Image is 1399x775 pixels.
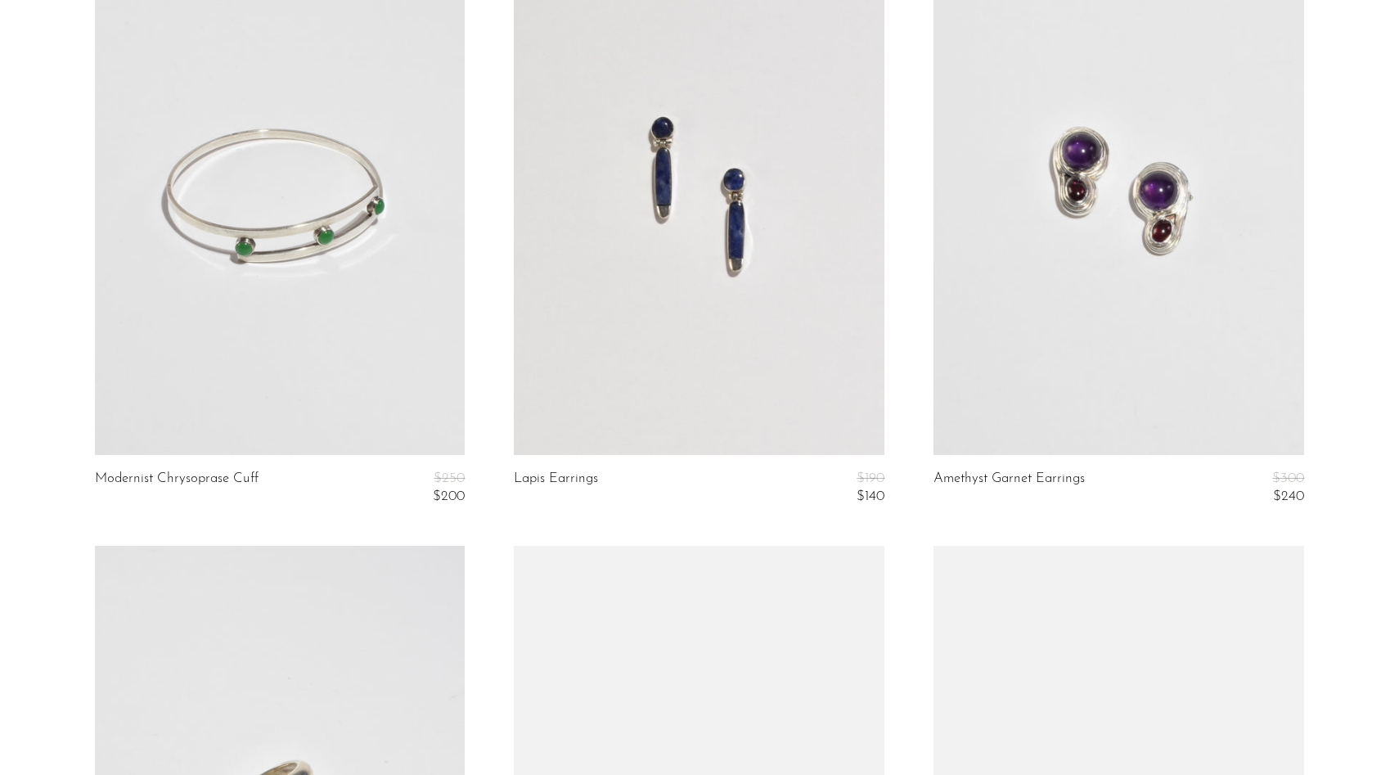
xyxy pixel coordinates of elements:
span: $140 [857,489,884,503]
a: Lapis Earrings [514,471,598,505]
span: $300 [1272,471,1304,485]
span: $240 [1273,489,1304,503]
a: Amethyst Garnet Earrings [933,471,1085,505]
a: Modernist Chrysoprase Cuff [95,471,259,505]
span: $250 [434,471,465,485]
span: $190 [857,471,884,485]
span: $200 [433,489,465,503]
